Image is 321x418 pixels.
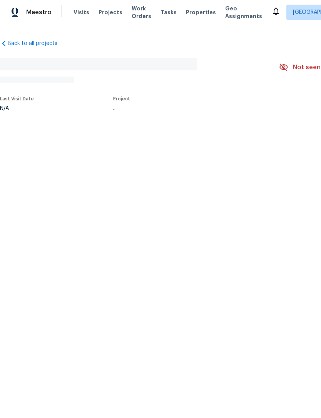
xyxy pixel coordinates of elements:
[160,10,177,15] span: Tasks
[113,106,261,111] div: ...
[99,8,122,16] span: Projects
[186,8,216,16] span: Properties
[132,5,151,20] span: Work Orders
[74,8,89,16] span: Visits
[113,97,130,101] span: Project
[26,8,52,16] span: Maestro
[225,5,262,20] span: Geo Assignments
